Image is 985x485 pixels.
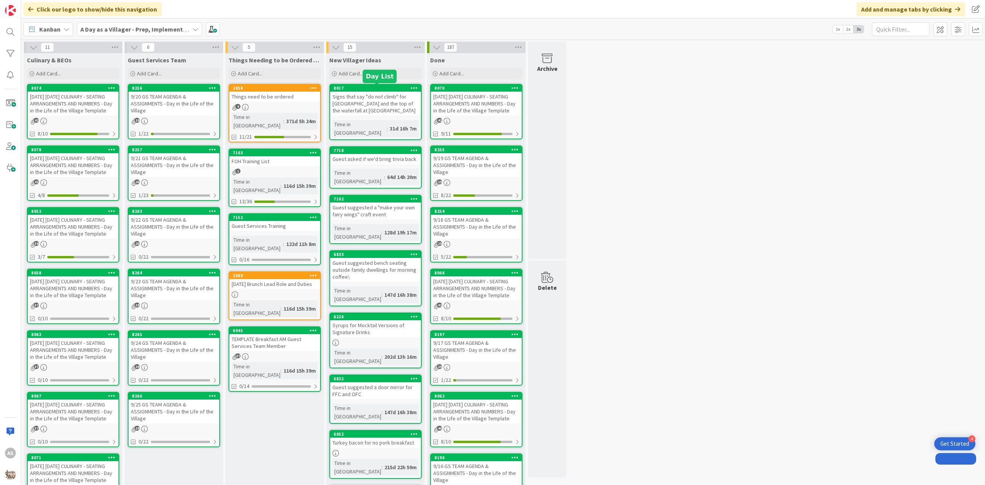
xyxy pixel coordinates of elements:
[343,43,356,52] span: 15
[330,251,421,282] div: 6833Guest suggested bench seating outside family dwellings for morning coffee\
[139,253,149,261] span: 0/22
[128,84,220,139] a: 82569/20 GS TEAM AGENDA & ASSIGNMENTS - Day in the Life of the Village1/22
[28,400,119,423] div: [DATE] [DATE] CULINARY - SEATING ARRANGEMENTS AND NUMBERS - Day in the Life of the Village Template
[129,400,219,423] div: 9/25 GS TEAM AGENDA & ASSIGNMENTS - Day in the Life of the Village
[235,104,240,109] span: 4
[229,85,320,92] div: 2858
[431,208,522,239] div: 82549/18 GS TEAM AGENDA & ASSIGNMENTS - Day in the Life of the Village
[132,209,219,214] div: 8263
[132,270,219,276] div: 8264
[381,228,382,237] span: :
[135,241,140,246] span: 20
[239,256,249,264] span: 0/16
[129,393,219,400] div: 8266
[229,149,320,166] div: 7103FOH Training List
[139,314,149,323] span: 0/22
[437,118,442,123] span: 42
[239,382,249,390] span: 0/14
[229,326,321,392] a: 6945TEMPLATE Breakfast AM Guest Services Team MemberTime in [GEOGRAPHIC_DATA]:116d 15h 39m0/14
[330,154,421,164] div: Guest asked if we'd bring trivia back
[232,113,283,130] div: Time in [GEOGRAPHIC_DATA]
[872,22,930,36] input: Quick Filter...
[23,2,162,16] div: Click our logo to show/hide this navigation
[382,353,419,361] div: 202d 13h 16m
[381,408,382,416] span: :
[27,330,119,386] a: 8063[DATE] [DATE] CULINARY - SEATING ARRANGEMENTS AND NUMBERS - Day in the Life of the Village Te...
[235,169,240,174] span: 1
[934,437,975,450] div: Open Get Started checklist, remaining modules: 4
[28,269,119,300] div: 8058[DATE] [DATE] CULINARY - SEATING ARRANGEMENTS AND NUMBERS - Day in the Life of the Village Te...
[31,209,119,214] div: 8052
[384,173,385,181] span: :
[282,182,318,190] div: 116d 15h 39m
[856,2,965,16] div: Add and manage tabs by clicking
[28,146,119,177] div: 8078[DATE] [DATE] CULINARY - SEATING ARRANGEMENTS AND NUMBERS - Day in the Life of the Village Te...
[128,269,220,324] a: 82649/23 GS TEAM AGENDA & ASSIGNMENTS - Day in the Life of the Village0/22
[334,85,421,91] div: 8017
[132,332,219,337] div: 8265
[38,376,48,384] span: 0/10
[229,279,320,289] div: [DATE] Brunch Lead Role and Duties
[334,376,421,381] div: 6832
[232,177,280,194] div: Time in [GEOGRAPHIC_DATA]
[28,92,119,115] div: [DATE] [DATE] CULINARY - SEATING ARRANGEMENTS AND NUMBERS - Day in the Life of the Village Template
[334,252,421,257] div: 6833
[229,271,321,320] a: 2689[DATE] Brunch Lead Role and DutiesTime in [GEOGRAPHIC_DATA]:116d 15h 39m
[238,70,262,77] span: Add Card...
[229,85,320,102] div: 2858Things need to be ordered
[233,273,320,278] div: 2689
[388,124,419,133] div: 31d 16h 7m
[129,215,219,239] div: 9/22 GS TEAM AGENDA & ASSIGNMENTS - Day in the Life of the Village
[430,145,523,201] a: 82559/19 GS TEAM AGENDA & ASSIGNMENTS - Day in the Life of the Village8/22
[139,376,149,384] span: 0/22
[434,393,522,399] div: 8062
[38,191,45,199] span: 4/8
[431,393,522,423] div: 8062[DATE] [DATE] CULINARY - SEATING ARRANGEMENTS AND NUMBERS - Day in the Life of the Village Te...
[28,454,119,461] div: 8071
[330,382,421,399] div: Guest suggested a door mirror for FFC and OFC
[129,331,219,338] div: 8265
[441,438,451,446] span: 8/10
[28,153,119,177] div: [DATE] [DATE] CULINARY - SEATING ARRANGEMENTS AND NUMBERS - Day in the Life of the Village Template
[28,269,119,276] div: 8058
[282,304,318,313] div: 116d 15h 39m
[330,251,421,258] div: 6833
[232,362,280,379] div: Time in [GEOGRAPHIC_DATA]
[233,328,320,333] div: 6945
[27,207,119,263] a: 8052[DATE] [DATE] CULINARY - SEATING ARRANGEMENTS AND NUMBERS - Day in the Life of the Village Te...
[332,224,381,241] div: Time in [GEOGRAPHIC_DATA]
[431,146,522,177] div: 82559/19 GS TEAM AGENDA & ASSIGNMENTS - Day in the Life of the Village
[437,364,442,369] span: 19
[339,70,363,77] span: Add Card...
[31,393,119,399] div: 8067
[34,118,39,123] span: 42
[431,331,522,362] div: 81979/17 GS TEAM AGENDA & ASSIGNMENTS - Day in the Life of the Village
[330,438,421,448] div: Turkey bacon for no pork breakfast
[229,334,320,351] div: TEMPLATE Breakfast AM Guest Services Team Member
[129,393,219,423] div: 82669/25 GS TEAM AGENDA & ASSIGNMENTS - Day in the Life of the Village
[280,366,282,375] span: :
[330,196,421,219] div: 7102Guest suggested a "make your own fairy wings" craft event
[27,269,119,324] a: 8058[DATE] [DATE] CULINARY - SEATING ARRANGEMENTS AND NUMBERS - Day in the Life of the Village Te...
[329,250,422,306] a: 6833Guest suggested bench seating outside family dwellings for morning coffee\Time in [GEOGRAPHIC...
[334,314,421,319] div: 6226
[132,147,219,152] div: 8257
[382,291,419,299] div: 147d 16h 38m
[330,431,421,448] div: 6052Turkey bacon for no pork breakfast
[28,208,119,215] div: 8052
[332,404,381,421] div: Time in [GEOGRAPHIC_DATA]
[239,133,252,141] span: 11/21
[431,393,522,400] div: 8062
[135,179,140,184] span: 20
[229,214,320,231] div: 7152Guest Services Training
[129,85,219,92] div: 8256
[284,117,318,125] div: 371d 5h 24m
[940,440,969,448] div: Get Started
[382,463,419,472] div: 215d 22h 59m
[431,92,522,115] div: [DATE] [DATE] CULINARY - SEATING ARRANGEMENTS AND NUMBERS - Day in the Life of the Village Template
[283,240,284,248] span: :
[128,392,220,447] a: 82669/25 GS TEAM AGENDA & ASSIGNMENTS - Day in the Life of the Village0/22
[330,313,421,337] div: 6226Syrups for Mocktail Versions of Signature Drinks
[132,85,219,91] div: 8256
[431,331,522,338] div: 8197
